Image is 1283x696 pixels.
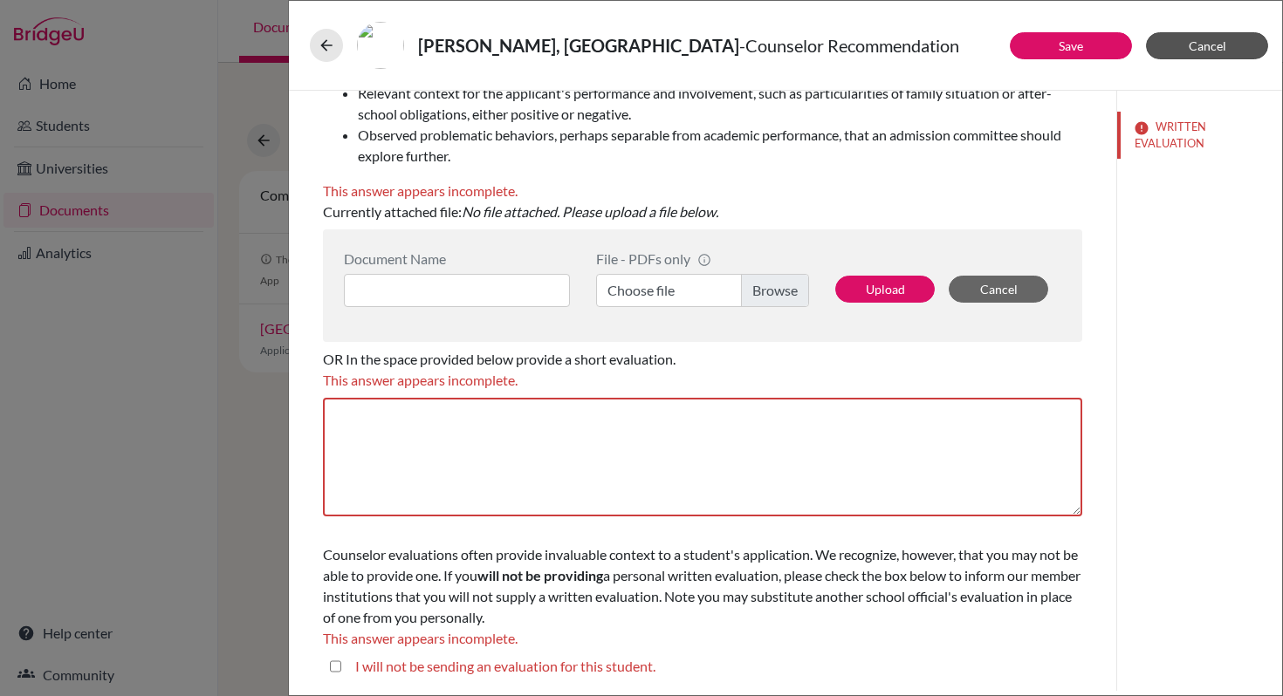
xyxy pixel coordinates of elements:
span: This answer appears incomplete. [323,372,518,388]
b: will not be providing [477,567,603,583]
span: This answer appears incomplete. [323,182,518,199]
span: OR In the space provided below provide a short evaluation. [323,351,676,367]
li: Relevant context for the applicant's performance and involvement, such as particularities of fami... [358,83,1082,125]
span: This answer appears incomplete. [323,630,518,646]
label: I will not be sending an evaluation for this student. [355,656,655,677]
div: Document Name [344,250,570,267]
span: Please provide comments that will help us differentiate this student from others. We especially w... [323,22,1082,167]
span: info [697,253,711,267]
div: File - PDFs only [596,250,809,267]
label: Choose file [596,274,809,307]
div: Currently attached file: [323,13,1082,229]
span: - Counselor Recommendation [739,35,959,56]
button: WRITTEN EVALUATION [1117,112,1282,159]
li: Observed problematic behaviors, perhaps separable from academic performance, that an admission co... [358,125,1082,167]
button: Upload [835,276,935,303]
strong: [PERSON_NAME], [GEOGRAPHIC_DATA] [418,35,739,56]
img: error-544570611efd0a2d1de9.svg [1135,121,1149,135]
i: No file attached. Please upload a file below. [462,203,718,220]
span: Counselor evaluations often provide invaluable context to a student's application. We recognize, ... [323,546,1081,625]
button: Cancel [949,276,1048,303]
